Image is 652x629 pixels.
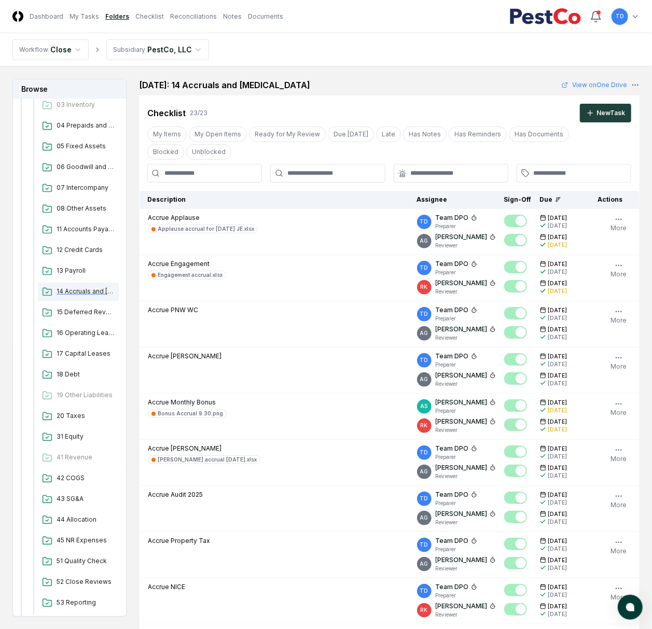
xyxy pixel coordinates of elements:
a: Engagement accrual.xlsx [148,271,226,279]
p: Accrue Audit 2025 [148,490,203,499]
a: Checklist [135,12,164,21]
button: Mark complete [504,399,527,412]
span: 16 Operating Leases [57,328,115,338]
a: 11 Accounts Payable [38,220,119,239]
span: TD [420,356,428,364]
p: Accrue Monthly Bonus [148,398,227,407]
div: [DATE] [548,407,567,414]
div: [DATE] [548,610,567,618]
nav: breadcrumb [12,39,209,60]
span: [DATE] [548,233,567,241]
span: 17 Capital Leases [57,349,115,358]
span: [DATE] [548,491,567,499]
a: 14 Accruals and [MEDICAL_DATA] [38,283,119,301]
button: Mark complete [504,280,527,292]
p: Team DPO [436,582,469,592]
span: 11 Accounts Payable [57,225,115,234]
p: Preparer [436,592,477,599]
span: 08 Other Assets [57,204,115,213]
p: [PERSON_NAME] [436,463,488,472]
a: 12 Credit Cards [38,241,119,260]
button: NewTask [580,104,631,122]
p: [PERSON_NAME] [436,325,488,334]
p: Accrue Property Tax [148,536,210,546]
p: Reviewer [436,242,496,249]
span: 53 Reporting [57,598,115,607]
p: Team DPO [436,536,469,546]
button: Mark complete [504,492,527,504]
p: Preparer [436,453,477,461]
a: Applause accrual for [DATE] JE.xlsx [148,225,258,233]
button: Has Documents [509,127,569,142]
span: RK [421,283,428,291]
p: [PERSON_NAME] [436,398,488,407]
p: Reviewer [436,288,496,296]
a: Documents [248,12,283,21]
p: [PERSON_NAME] [436,509,488,519]
p: [PERSON_NAME] [436,602,488,611]
div: [DATE] [548,545,567,553]
a: 19 Other Liabilities [38,386,119,405]
span: [DATE] [548,399,567,407]
p: Reviewer [436,334,496,342]
a: 16 Operating Leases [38,324,119,343]
span: AG [420,375,428,383]
a: 05 Fixed Assets [38,137,119,156]
a: Reconciliations [170,12,217,21]
p: Reviewer [436,380,496,388]
a: Dashboard [30,12,63,21]
button: More [608,213,629,235]
button: More [608,444,629,466]
div: [DATE] [548,518,567,526]
th: Assignee [413,191,500,209]
a: 06 Goodwill and Intangibles [38,158,119,177]
p: Accrue PNW WC [148,305,198,315]
th: Sign-Off [500,191,536,209]
button: My Open Items [189,127,247,142]
span: 19 Other Liabilities [57,390,115,400]
p: Preparer [436,222,477,230]
span: 44 Allocation [57,515,115,524]
span: TD [420,264,428,272]
div: 2025-08 [25,52,127,617]
button: More [608,398,629,420]
span: 14 Accruals and OCL [57,287,115,296]
button: Mark complete [504,307,527,319]
span: 42 COGS [57,473,115,483]
div: 23 / 23 [190,108,207,118]
div: [DATE] [548,287,567,295]
a: 53 Reporting [38,594,119,612]
span: TD [616,12,624,20]
p: Reviewer [436,472,496,480]
button: Mark complete [504,603,527,616]
span: 05 Fixed Assets [57,142,115,151]
button: Mark complete [504,215,527,227]
button: Unblocked [186,144,231,160]
div: [DATE] [548,426,567,434]
a: 13 Payroll [38,262,119,281]
div: Due [540,195,581,204]
span: RK [421,606,428,614]
div: Engagement accrual.xlsx [158,271,223,279]
span: [DATE] [548,372,567,380]
a: Folders [105,12,129,21]
button: Mark complete [504,465,527,477]
div: New Task [596,108,625,118]
span: AS [421,402,428,410]
p: [PERSON_NAME] [436,555,488,565]
img: PestCo logo [509,8,581,25]
button: Mark complete [504,557,527,569]
span: [DATE] [548,445,567,453]
p: [PERSON_NAME] [436,417,488,426]
a: 04 Prepaids and OCA [38,117,119,135]
span: [DATE] [548,353,567,360]
h2: [DATE]: 14 Accruals and [MEDICAL_DATA] [139,79,310,91]
p: Preparer [436,315,477,323]
a: View onOne Drive [562,80,627,90]
p: Reviewer [436,426,496,434]
button: Ready for My Review [249,127,326,142]
div: [DATE] [548,222,567,230]
a: Bonus Accrual 9.30.png [148,409,227,418]
span: 20 Taxes [57,411,115,421]
button: atlas-launcher [618,595,643,620]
